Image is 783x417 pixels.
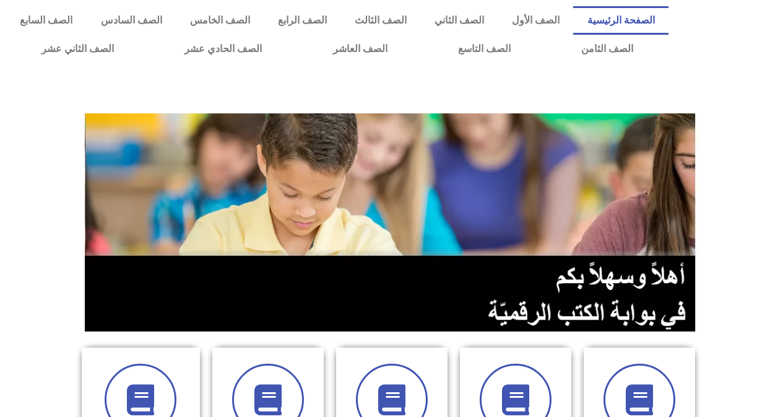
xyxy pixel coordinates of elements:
a: الصف التاسع [423,35,546,63]
a: الصفحة الرئيسية [573,6,668,35]
a: الصف الحادي عشر [149,35,297,63]
a: الصف الثالث [340,6,420,35]
a: الصف السابع [6,6,87,35]
a: الصف الأول [498,6,573,35]
a: الصف الخامس [176,6,264,35]
a: الصف السادس [87,6,176,35]
a: الصف الثاني عشر [6,35,149,63]
a: الصف العاشر [298,35,423,63]
a: الصف الثاني [420,6,498,35]
a: الصف الرابع [264,6,340,35]
a: الصف الثامن [546,35,668,63]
